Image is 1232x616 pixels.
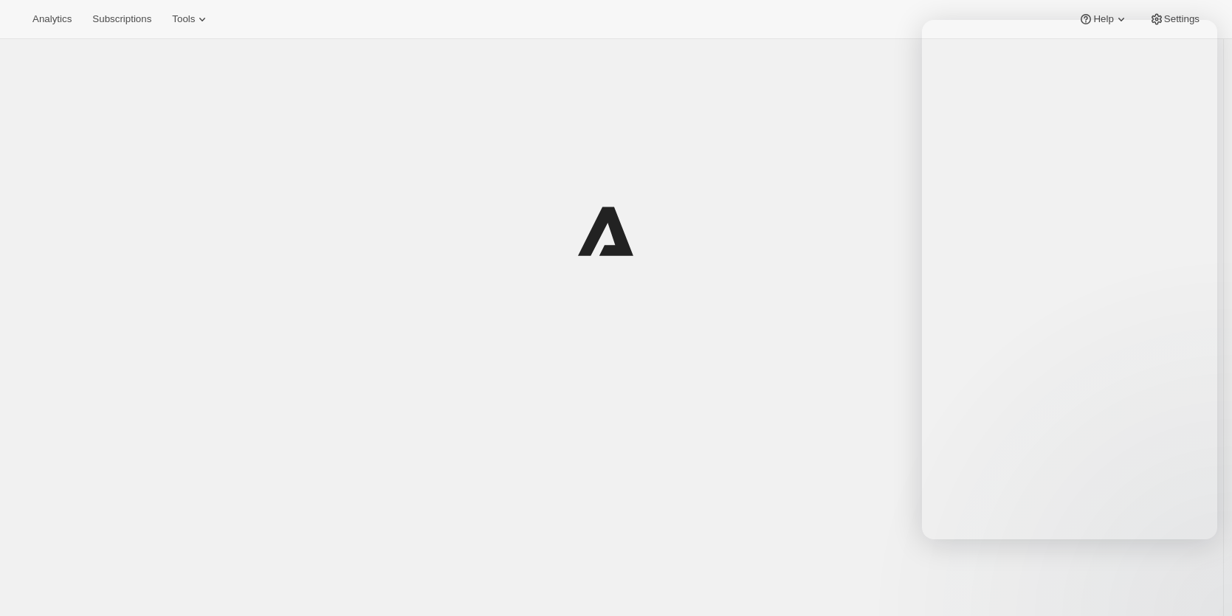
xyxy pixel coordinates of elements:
[92,13,151,25] span: Subscriptions
[83,9,160,30] button: Subscriptions
[1093,13,1113,25] span: Help
[1164,13,1200,25] span: Settings
[1070,9,1137,30] button: Help
[24,9,80,30] button: Analytics
[1140,9,1208,30] button: Settings
[922,20,1217,539] iframe: Intercom live chat
[172,13,195,25] span: Tools
[163,9,218,30] button: Tools
[1182,551,1217,586] iframe: Intercom live chat
[32,13,72,25] span: Analytics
